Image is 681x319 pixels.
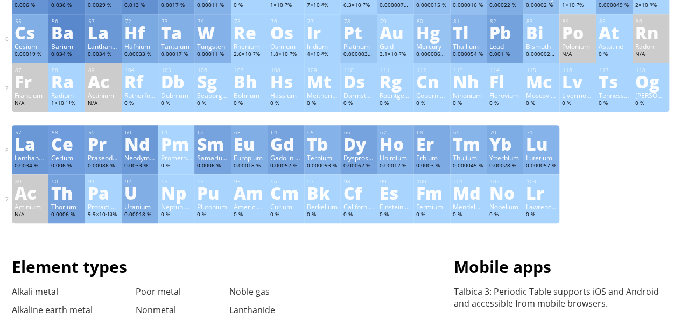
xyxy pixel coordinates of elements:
[525,42,557,51] div: Bismuth
[234,211,265,219] div: 0 %
[636,18,666,25] div: 86
[599,51,630,59] div: 0 %
[161,2,192,10] div: 0.0017 %
[380,100,411,108] div: 0 %
[234,153,265,162] div: Europium
[162,129,192,136] div: 61
[124,202,156,211] div: Uranium
[234,51,265,59] div: 2.6×10 %
[271,67,301,74] div: 108
[343,162,374,171] div: 0.00062 %
[15,51,46,59] div: 0.00019 %
[125,178,156,185] div: 92
[307,129,338,136] div: 65
[489,51,521,59] div: 0.001 %
[88,129,119,136] div: 59
[380,202,411,211] div: Einsteinium
[526,18,557,25] div: 83
[197,202,228,211] div: Plutonium
[343,18,374,25] div: 78
[525,51,557,59] div: 0.0000025 %
[416,73,447,90] div: Cn
[124,211,156,219] div: 0.00018 %
[197,184,228,201] div: Pu
[562,2,593,10] div: 1×10 %
[51,2,82,10] div: 0.036 %
[490,129,521,136] div: 70
[161,202,192,211] div: Neptunium
[136,304,176,316] a: Nonmetal
[51,24,82,41] div: Ba
[380,129,411,136] div: 67
[161,91,192,100] div: Dubnium
[416,2,447,10] div: 0.000015 %
[343,135,374,152] div: Dy
[234,42,265,51] div: Rhenium
[453,2,484,10] div: 0.000016 %
[416,24,447,41] div: Hg
[12,286,58,297] a: Alkali metal
[162,18,192,25] div: 73
[453,211,484,219] div: 0 %
[161,153,192,162] div: Promethium
[270,2,301,10] div: 1×10 %
[234,18,265,25] div: 75
[88,51,119,59] div: 0.0034 %
[562,42,593,51] div: Polonium
[88,178,119,185] div: 91
[270,51,301,59] div: 1.8×10 %
[162,67,192,74] div: 105
[453,91,484,100] div: Nihonium
[343,202,374,211] div: Californium
[599,91,630,100] div: Tennessine
[88,42,119,51] div: Lanthanum
[380,18,411,25] div: 79
[380,42,411,51] div: Gold
[575,2,579,8] sup: -7
[307,153,338,162] div: Terbium
[15,129,46,136] div: 57
[162,178,192,185] div: 93
[525,100,557,108] div: 0 %
[15,184,46,201] div: Ac
[416,135,447,152] div: Er
[12,256,275,278] h1: Element types
[161,135,192,152] div: Pm
[88,24,119,41] div: La
[51,184,82,201] div: Th
[380,135,411,152] div: Ho
[453,67,484,74] div: 113
[197,73,228,90] div: Sg
[648,2,652,8] sup: -9
[525,2,557,10] div: 0.00002 %
[270,211,301,219] div: 0 %
[51,153,82,162] div: Cerium
[234,91,265,100] div: Bohrium
[51,42,82,51] div: Barium
[563,67,593,74] div: 116
[288,51,292,56] sup: -7
[599,18,630,25] div: 85
[161,162,192,171] div: 0 %
[343,184,374,201] div: Cf
[88,153,119,162] div: Praseodymium
[161,100,192,108] div: 0 %
[525,24,557,41] div: Bi
[52,129,82,136] div: 58
[161,42,192,51] div: Tantalum
[234,135,265,152] div: Eu
[271,129,301,136] div: 64
[453,184,484,201] div: Md
[397,51,402,56] sup: -7
[161,51,192,59] div: 0.00017 %
[270,24,301,41] div: Os
[270,162,301,171] div: 0.00052 %
[125,67,156,74] div: 104
[489,91,521,100] div: Flerovium
[198,67,228,74] div: 106
[51,91,82,100] div: Radium
[320,2,324,8] sup: -8
[453,51,484,59] div: 0.000054 %
[15,100,46,108] div: N/A
[380,91,411,100] div: Roentgenium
